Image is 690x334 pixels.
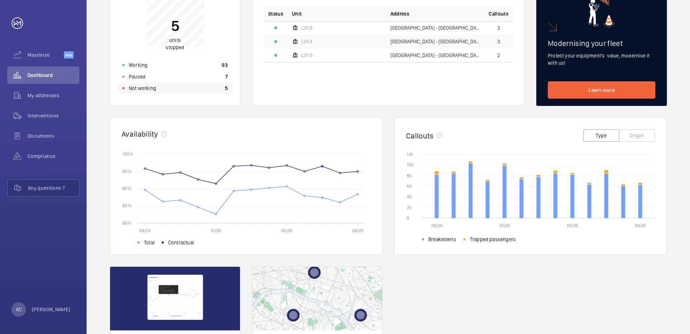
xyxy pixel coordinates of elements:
p: AC [16,306,22,313]
text: 100 % [122,151,133,156]
text: 85 % [122,203,131,208]
p: Status [268,10,283,17]
text: 05/25 [281,228,292,233]
text: 0 [407,215,409,220]
text: 01/25 [499,223,510,228]
span: Compliance [27,153,79,160]
button: Type [583,129,619,142]
text: 120 [407,152,413,157]
span: Breakdowns [428,236,456,243]
text: 09/25 [635,223,646,228]
p: 5 [225,85,228,92]
a: Learn more [548,81,655,99]
p: Working [129,61,148,69]
span: [GEOGRAPHIC_DATA] - [GEOGRAPHIC_DATA] [390,25,480,30]
text: 80 % [122,220,131,225]
p: Protect your equipment's value, modernise it with us! [548,52,655,67]
text: 20 [407,205,411,210]
h2: Callouts [406,131,434,140]
span: 2 [497,53,500,58]
h2: Modernising your fleet [548,39,655,48]
button: Origin [619,129,655,142]
span: Trapped passengers [470,236,516,243]
text: 95 % [122,168,131,174]
span: Lift 9 [301,53,313,58]
span: Total [144,239,154,246]
span: stopped [166,44,184,50]
span: Lift 4 [301,39,313,44]
p: 93 [222,61,228,69]
span: Address [390,10,409,17]
h2: Availability [122,129,158,138]
span: Any questions ? [28,184,79,192]
text: 40 [407,194,412,199]
span: Callouts [489,10,508,17]
span: Documents [27,132,79,140]
text: 90 % [122,186,131,191]
span: 3 [497,25,500,30]
p: Not working [129,85,156,92]
text: 09/24 [139,228,150,233]
p: 5 [166,17,184,35]
span: [GEOGRAPHIC_DATA] - [GEOGRAPHIC_DATA] [390,39,480,44]
p: Paused [129,73,145,80]
text: 60 [407,184,412,189]
text: 09/24 [431,223,442,228]
text: 09/25 [352,228,363,233]
span: Dashboard [27,72,79,79]
span: Unit [292,10,302,17]
p: 7 [225,73,228,80]
text: 05/25 [567,223,578,228]
text: 80 [407,173,412,178]
p: [PERSON_NAME] [32,306,71,313]
p: units [166,37,184,51]
span: My addresses [27,92,79,99]
span: Lift 6 [301,25,313,30]
text: 100 [407,162,414,167]
span: Contractual [168,239,194,246]
text: 01/25 [211,228,221,233]
span: Maximize [27,51,64,59]
span: Beta [64,51,74,59]
span: [GEOGRAPHIC_DATA] - [GEOGRAPHIC_DATA] [390,53,480,58]
span: Interventions [27,112,79,119]
span: 3 [497,39,500,44]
